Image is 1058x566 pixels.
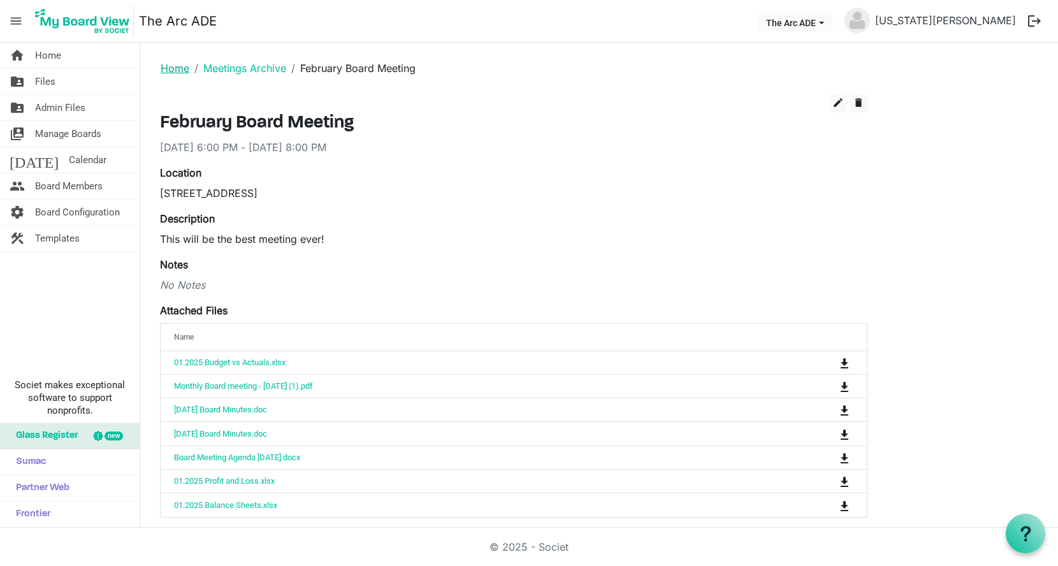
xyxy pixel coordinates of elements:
[787,469,867,493] td: is Command column column header
[836,424,853,442] button: Download
[4,9,28,33] span: menu
[174,358,286,367] a: 01.2025 Budget vs Actuals.xlsx
[829,94,847,113] button: edit
[174,405,267,414] a: [DATE] Board Minutes.doc
[787,446,867,469] td: is Command column column header
[161,351,787,374] td: 01.2025 Budget vs Actuals.xlsx is template cell column header Name
[10,475,69,501] span: Partner Web
[35,173,103,199] span: Board Members
[161,62,189,75] a: Home
[35,121,101,147] span: Manage Boards
[160,277,867,293] div: No Notes
[174,476,275,486] a: 01.2025 Profit and Loss.xlsx
[31,5,134,37] img: My Board View Logo
[174,429,267,439] a: [DATE] Board Minutes.doc
[10,147,59,173] span: [DATE]
[160,165,201,180] label: Location
[105,432,123,440] div: new
[10,173,25,199] span: people
[35,200,120,225] span: Board Configuration
[850,94,867,113] button: delete
[10,69,25,94] span: folder_shared
[832,97,844,108] span: edit
[489,541,569,553] a: © 2025 - Societ
[174,500,277,510] a: 01.2025 Balance Sheets.xlsx
[870,8,1021,33] a: [US_STATE][PERSON_NAME]
[160,211,215,226] label: Description
[836,496,853,514] button: Download
[787,421,867,445] td: is Command column column header
[10,423,78,449] span: Glass Register
[10,43,25,68] span: home
[203,62,286,75] a: Meetings Archive
[35,69,55,94] span: Files
[853,97,864,108] span: delete
[836,449,853,467] button: Download
[35,226,80,251] span: Templates
[160,231,867,247] p: This will be the best meeting ever!
[161,446,787,469] td: Board Meeting Agenda 2-19-25.docx is template cell column header Name
[174,453,300,462] a: Board Meeting Agenda [DATE].docx
[6,379,134,417] span: Societ makes exceptional software to support nonprofits.
[836,377,853,395] button: Download
[10,226,25,251] span: construction
[10,502,50,527] span: Frontier
[174,333,194,342] span: Name
[787,398,867,421] td: is Command column column header
[139,8,217,34] a: The Arc ADE
[10,200,25,225] span: settings
[844,8,870,33] img: no-profile-picture.svg
[10,121,25,147] span: switch_account
[161,398,787,421] td: 02.01.2025 Board Minutes.doc is template cell column header Name
[10,95,25,120] span: folder_shared
[35,95,85,120] span: Admin Files
[787,493,867,516] td: is Command column column header
[1021,8,1048,34] button: logout
[174,381,313,391] a: Monthly Board meeting - [DATE] (1).pdf
[160,113,867,134] h3: February Board Meeting
[160,257,188,272] label: Notes
[160,185,867,201] div: [STREET_ADDRESS]
[836,354,853,372] button: Download
[758,13,832,31] button: The Arc ADE dropdownbutton
[836,401,853,419] button: Download
[161,421,787,445] td: 01.15.2025 Board Minutes.doc is template cell column header Name
[836,472,853,490] button: Download
[161,469,787,493] td: 01.2025 Profit and Loss.xlsx is template cell column header Name
[35,43,61,68] span: Home
[787,374,867,398] td: is Command column column header
[160,140,867,155] div: [DATE] 6:00 PM - [DATE] 8:00 PM
[10,449,46,475] span: Sumac
[286,61,416,76] li: February Board Meeting
[161,374,787,398] td: Monthly Board meeting - February 19 2025 (1).pdf is template cell column header Name
[160,303,228,318] label: Attached Files
[69,147,106,173] span: Calendar
[31,5,139,37] a: My Board View Logo
[161,493,787,516] td: 01.2025 Balance Sheets.xlsx is template cell column header Name
[787,351,867,374] td: is Command column column header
